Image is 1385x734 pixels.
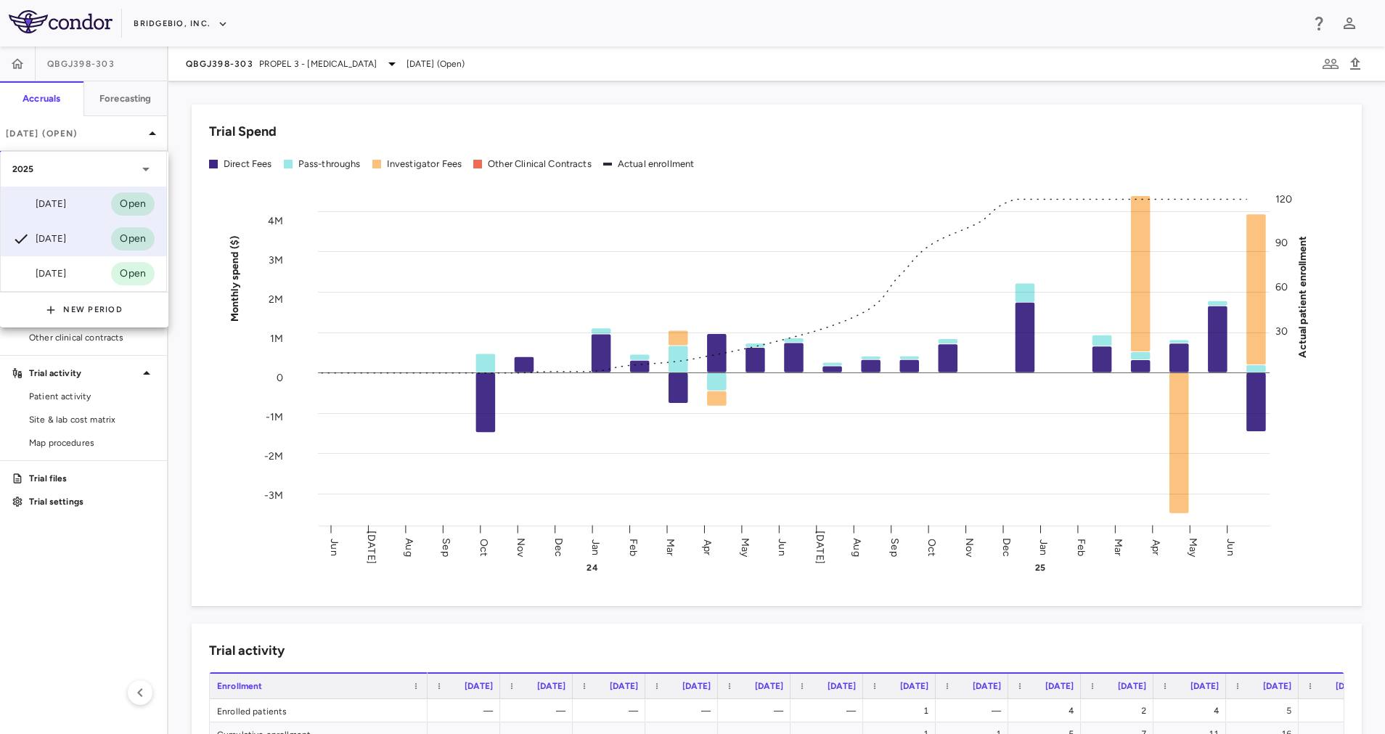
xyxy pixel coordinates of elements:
span: Open [111,231,155,247]
div: 2025 [1,152,166,187]
div: [DATE] [12,265,66,282]
div: [DATE] [12,230,66,248]
span: Open [111,196,155,212]
p: 2025 [12,163,34,176]
div: [DATE] [12,195,66,213]
button: New Period [46,298,123,322]
span: Open [111,266,155,282]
